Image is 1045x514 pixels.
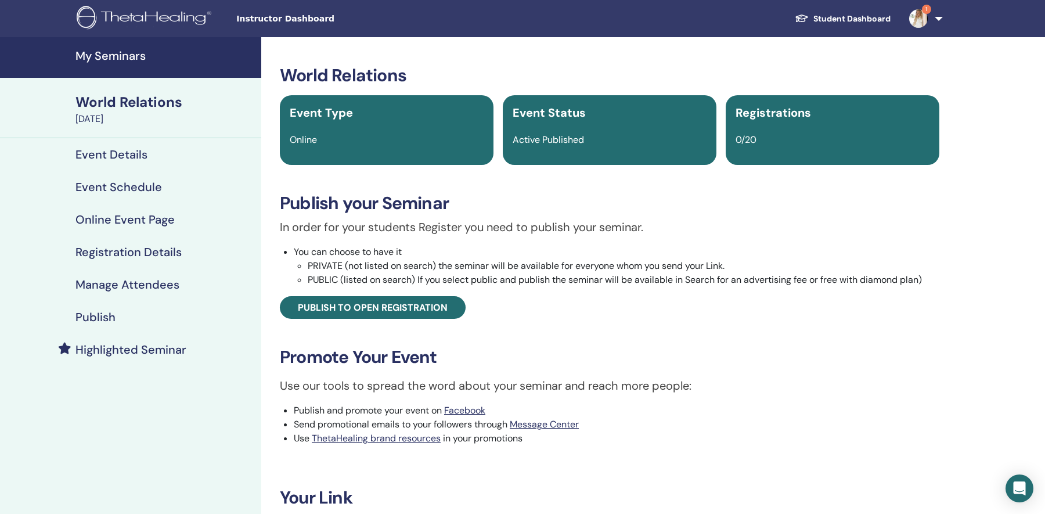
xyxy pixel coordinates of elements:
span: Active Published [513,134,584,146]
span: 0/20 [736,134,756,146]
a: Message Center [510,418,579,430]
h4: Manage Attendees [75,278,179,292]
h4: Online Event Page [75,213,175,227]
span: Registrations [736,105,811,120]
li: PRIVATE (not listed on search) the seminar will be available for everyone whom you send your Link. [308,259,939,273]
p: In order for your students Register you need to publish your seminar. [280,218,939,236]
li: Publish and promote your event on [294,404,939,418]
span: 1 [922,5,931,14]
span: Event Status [513,105,586,120]
span: Online [290,134,317,146]
h4: Event Details [75,148,147,161]
h4: Publish [75,310,116,324]
div: World Relations [75,92,254,112]
div: [DATE] [75,112,254,126]
h4: Highlighted Seminar [75,343,186,357]
h3: Publish your Seminar [280,193,939,214]
h3: Your Link [280,487,939,508]
a: ThetaHealing brand resources [312,432,441,444]
span: Event Type [290,105,353,120]
li: Use in your promotions [294,432,939,445]
h4: My Seminars [75,49,254,63]
h3: Promote Your Event [280,347,939,368]
a: World Relations[DATE] [69,92,261,126]
li: You can choose to have it [294,245,939,287]
li: Send promotional emails to your followers through [294,418,939,432]
li: PUBLIC (listed on search) If you select public and publish the seminar will be available in Searc... [308,273,939,287]
img: default.jpg [909,9,928,28]
h4: Event Schedule [75,180,162,194]
a: Student Dashboard [785,8,900,30]
p: Use our tools to spread the word about your seminar and reach more people: [280,377,939,394]
h3: World Relations [280,65,939,86]
div: Open Intercom Messenger [1006,475,1033,502]
span: Publish to open registration [298,301,448,314]
img: graduation-cap-white.svg [795,13,809,23]
span: Instructor Dashboard [236,13,410,25]
img: logo.png [77,6,215,32]
a: Facebook [444,404,485,416]
a: Publish to open registration [280,296,466,319]
h4: Registration Details [75,245,182,259]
